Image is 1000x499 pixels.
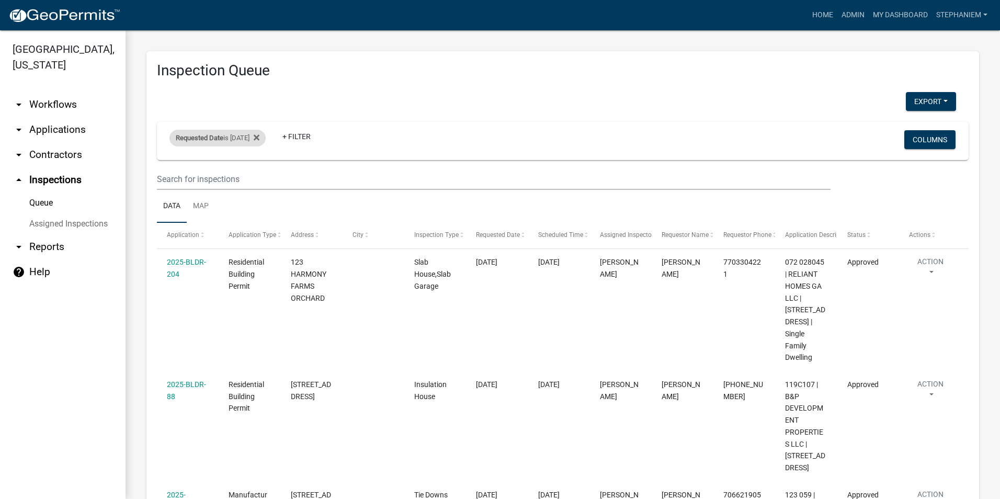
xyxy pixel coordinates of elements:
a: 2025-BLDR-204 [167,258,206,278]
span: Requested Date [476,231,520,239]
div: [DATE] [538,379,580,391]
span: Scheduled Time [538,231,583,239]
span: Residential Building Permit [229,258,264,290]
span: City [353,231,363,239]
span: Status [847,231,866,239]
datatable-header-cell: Requested Date [466,223,528,248]
span: Stephen Kitchen [662,380,700,401]
datatable-header-cell: Status [837,223,899,248]
i: arrow_drop_down [13,98,25,111]
datatable-header-cell: Inspection Type [404,223,466,248]
span: Slab House,Slab Garage [414,258,451,290]
span: Assigned Inspector [600,231,654,239]
span: Application Type [229,231,276,239]
a: Admin [837,5,869,25]
button: Export [906,92,956,111]
a: My Dashboard [869,5,932,25]
a: Home [808,5,837,25]
datatable-header-cell: Application Type [219,223,280,248]
a: 2025-BLDR-88 [167,380,206,401]
span: 251 EAST RIVER BEND DR [291,380,331,401]
i: arrow_drop_down [13,241,25,253]
input: Search for inspections [157,168,831,190]
i: arrow_drop_down [13,123,25,136]
span: Insulation House [414,380,447,401]
datatable-header-cell: City [343,223,404,248]
datatable-header-cell: Assigned Inspector [590,223,652,248]
a: + Filter [274,127,319,146]
span: Application Description [785,231,851,239]
datatable-header-cell: Application Description [775,223,837,248]
span: Cedrick Moreland [600,380,639,401]
span: Requestor Phone [723,231,771,239]
span: Residential Building Permit [229,380,264,413]
button: Action [909,256,952,282]
datatable-header-cell: Address [280,223,342,248]
span: 09/08/2025 [476,491,497,499]
span: Actions [909,231,930,239]
span: 123 059 | [785,491,815,499]
button: Columns [904,130,956,149]
a: StephanieM [932,5,992,25]
span: 09/08/2025 [476,380,497,389]
datatable-header-cell: Requestor Name [652,223,713,248]
button: Action [909,379,952,405]
div: [DATE] [538,256,580,268]
span: 119C107 | B&P DEVELOPMENT PROPERTIES LLC | 251 EAST RIVER BEND DR [785,380,825,472]
span: 7703304221 [723,258,761,278]
span: Michele Rivera [600,258,639,278]
span: Application [167,231,199,239]
span: 123 HARMONY FARMS ORCHARD [291,258,326,302]
datatable-header-cell: Requestor Phone [713,223,775,248]
datatable-header-cell: Scheduled Time [528,223,589,248]
span: Requestor Name [662,231,709,239]
span: Approved [847,491,879,499]
span: Approved [847,380,879,389]
i: arrow_drop_down [13,149,25,161]
span: Requested Date [176,134,223,142]
h3: Inspection Queue [157,62,969,80]
span: 072 028045 | RELIANT HOMES GA LLC | 123 HARMONY FARMS ORCHARD | Single Family Dwelling [785,258,825,361]
a: Data [157,190,187,223]
span: 09/08/2025 [476,258,497,266]
span: Address [291,231,314,239]
i: arrow_drop_up [13,174,25,186]
span: Inspection Type [414,231,459,239]
a: Map [187,190,215,223]
datatable-header-cell: Application [157,223,219,248]
span: Jackson ford [662,258,700,278]
i: help [13,266,25,278]
span: 706-473-0109 [723,380,763,401]
datatable-header-cell: Actions [899,223,961,248]
div: is [DATE] [169,130,266,146]
span: Approved [847,258,879,266]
